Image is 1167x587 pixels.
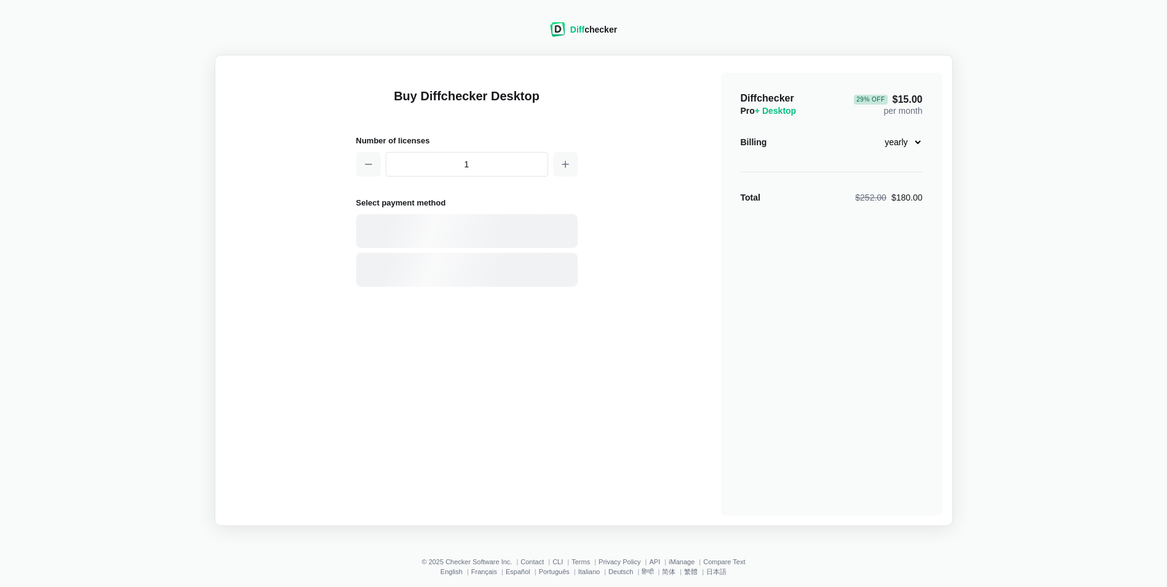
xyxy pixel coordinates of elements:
[356,87,578,119] h1: Buy Diffchecker Desktop
[741,106,797,116] span: Pro
[642,568,653,575] a: हिन्दी
[539,568,570,575] a: Português
[741,93,794,103] span: Diffchecker
[706,568,727,575] a: 日本語
[421,558,520,565] li: © 2025 Checker Software Inc.
[855,193,886,202] span: $252.00
[703,558,745,565] a: Compare Text
[855,191,922,204] div: $180.00
[599,558,640,565] a: Privacy Policy
[578,568,600,575] a: Italiano
[356,196,578,209] h2: Select payment method
[386,152,548,177] input: 1
[741,136,767,148] div: Billing
[471,568,497,575] a: Français
[854,95,922,105] span: $15.00
[741,193,760,202] strong: Total
[356,134,578,147] h2: Number of licenses
[520,558,544,565] a: Contact
[570,23,617,36] div: checker
[649,558,660,565] a: API
[440,568,463,575] a: English
[550,29,617,39] a: Diffchecker logoDiffchecker
[506,568,530,575] a: Español
[552,558,563,565] a: CLI
[854,95,887,105] div: 29 % Off
[570,25,584,34] span: Diff
[684,568,698,575] a: 繁體
[669,558,695,565] a: iManage
[550,22,565,37] img: Diffchecker logo
[608,568,633,575] a: Deutsch
[572,558,590,565] a: Terms
[755,106,796,116] span: + Desktop
[854,92,922,117] div: per month
[662,568,675,575] a: 简体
